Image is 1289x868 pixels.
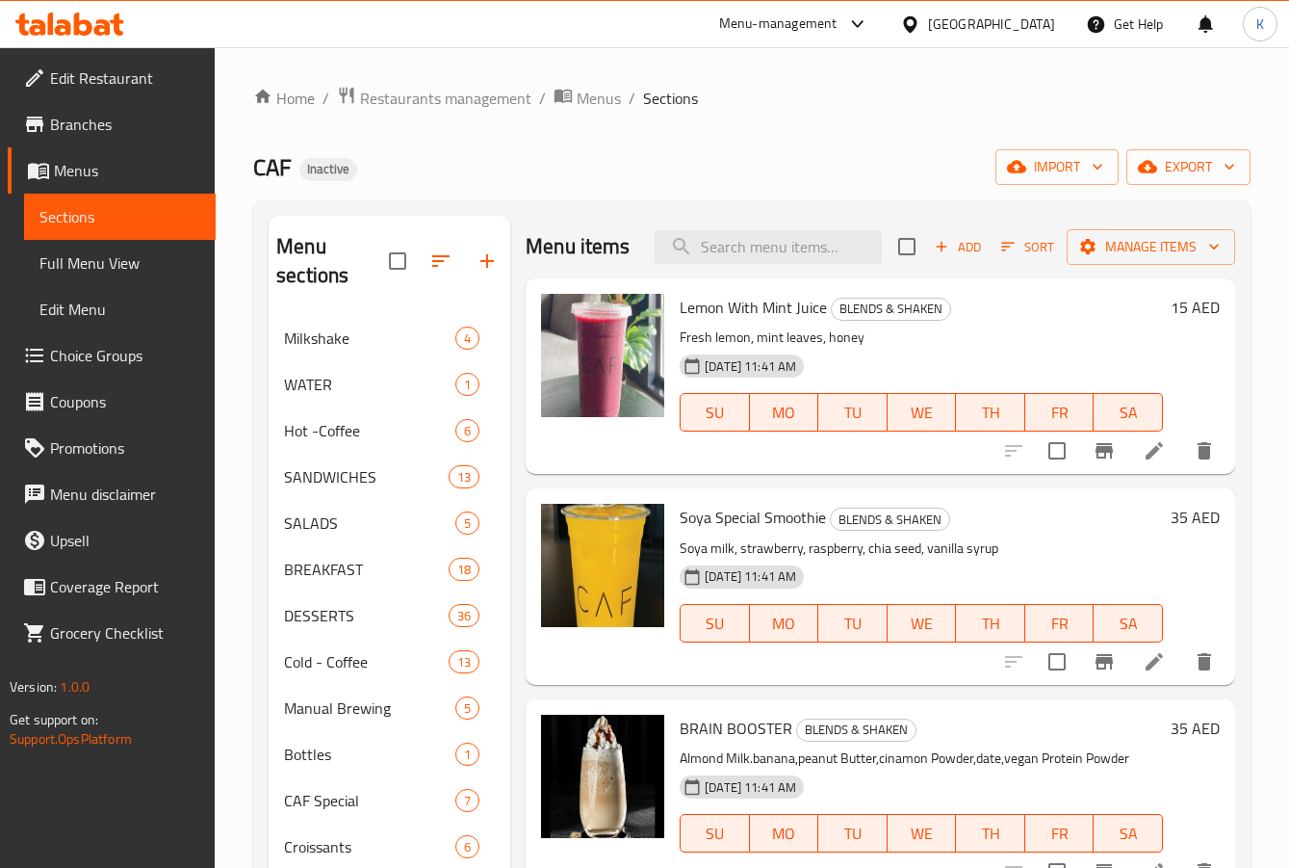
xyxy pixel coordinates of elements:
a: Full Menu View [24,240,216,286]
span: Cold - Coffee [284,650,449,673]
div: BREAKFAST18 [269,546,510,592]
div: items [455,743,479,766]
button: TH [956,393,1025,432]
span: BLENDS & SHAKEN [831,509,949,531]
a: Branches [8,101,216,147]
span: TH [964,820,1018,848]
a: Edit Menu [24,286,216,332]
span: Full Menu View [39,251,200,275]
span: Milkshake [284,327,455,350]
span: Branches [50,113,200,136]
button: delete [1181,639,1227,685]
span: 5 [456,514,478,533]
div: Hot -Coffee6 [269,408,510,454]
a: Coverage Report [8,564,216,610]
div: Croissants [284,835,455,858]
span: WATER [284,373,455,396]
a: Coupons [8,379,216,425]
a: Menu disclaimer [8,471,216,517]
nav: breadcrumb [253,86,1250,111]
span: Soya Special Smoothie [680,503,826,532]
span: [DATE] 11:41 AM [697,357,804,376]
button: Branch-specific-item [1081,428,1127,474]
div: items [455,789,479,812]
a: Sections [24,194,216,240]
button: SU [680,393,749,432]
span: Promotions [50,436,200,460]
button: MO [750,814,819,853]
a: Edit Restaurant [8,55,216,101]
button: Sort [996,232,1059,262]
button: WE [888,814,957,853]
span: BLENDS & SHAKEN [797,719,915,741]
span: SU [688,399,741,427]
button: WE [888,604,957,643]
div: Cold - Coffee13 [269,639,510,685]
div: Menu-management [719,13,838,36]
li: / [629,87,635,110]
a: Menus [8,147,216,194]
span: Manual Brewing [284,697,455,720]
a: Support.OpsPlatform [10,726,132,751]
span: SU [688,610,741,638]
span: SA [1101,820,1155,848]
a: Restaurants management [337,86,531,111]
h6: 35 AED [1171,504,1220,531]
div: Bottles1 [269,731,510,777]
a: Menus [554,86,621,111]
li: / [539,87,546,110]
button: SU [680,604,749,643]
input: search [655,230,882,264]
span: WE [895,610,949,638]
span: 1.0.0 [60,674,90,699]
button: Add [927,232,989,262]
span: Sort items [989,232,1067,262]
span: Add item [927,232,989,262]
img: BRAIN BOOSTER [541,715,664,838]
span: Sort sections [418,238,464,284]
img: Soya Special Smoothie [541,504,664,627]
div: [GEOGRAPHIC_DATA] [928,13,1055,35]
div: BLENDS & SHAKEN [830,508,950,531]
div: SANDWICHES [284,465,449,488]
span: SA [1101,610,1155,638]
span: Lemon With Mint Juice [680,293,827,322]
div: items [449,558,479,581]
button: FR [1025,604,1095,643]
span: Edit Restaurant [50,66,200,90]
button: MO [750,604,819,643]
div: BLENDS & SHAKEN [796,719,916,742]
div: items [455,697,479,720]
p: Fresh lemon, mint leaves, honey [680,326,1163,350]
span: Coupons [50,390,200,413]
div: BLENDS & SHAKEN [831,298,951,321]
span: FR [1033,399,1087,427]
span: [DATE] 11:41 AM [697,567,804,586]
span: Inactive [299,161,357,177]
span: Upsell [50,529,200,552]
button: TH [956,814,1025,853]
span: Hot -Coffee [284,419,455,442]
span: FR [1033,820,1087,848]
span: Coverage Report [50,575,200,598]
span: SA [1101,399,1155,427]
button: Add section [464,238,510,284]
div: DESSERTS [284,604,449,627]
button: MO [750,393,819,432]
button: import [995,149,1119,185]
span: import [1011,155,1103,179]
button: TU [818,393,888,432]
span: WE [895,820,949,848]
a: Grocery Checklist [8,610,216,656]
span: MO [758,610,812,638]
span: BRAIN BOOSTER [680,714,792,743]
span: SU [688,820,741,848]
a: Edit menu item [1143,439,1166,462]
button: export [1126,149,1250,185]
span: MO [758,399,812,427]
button: SA [1094,604,1163,643]
button: TU [818,604,888,643]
